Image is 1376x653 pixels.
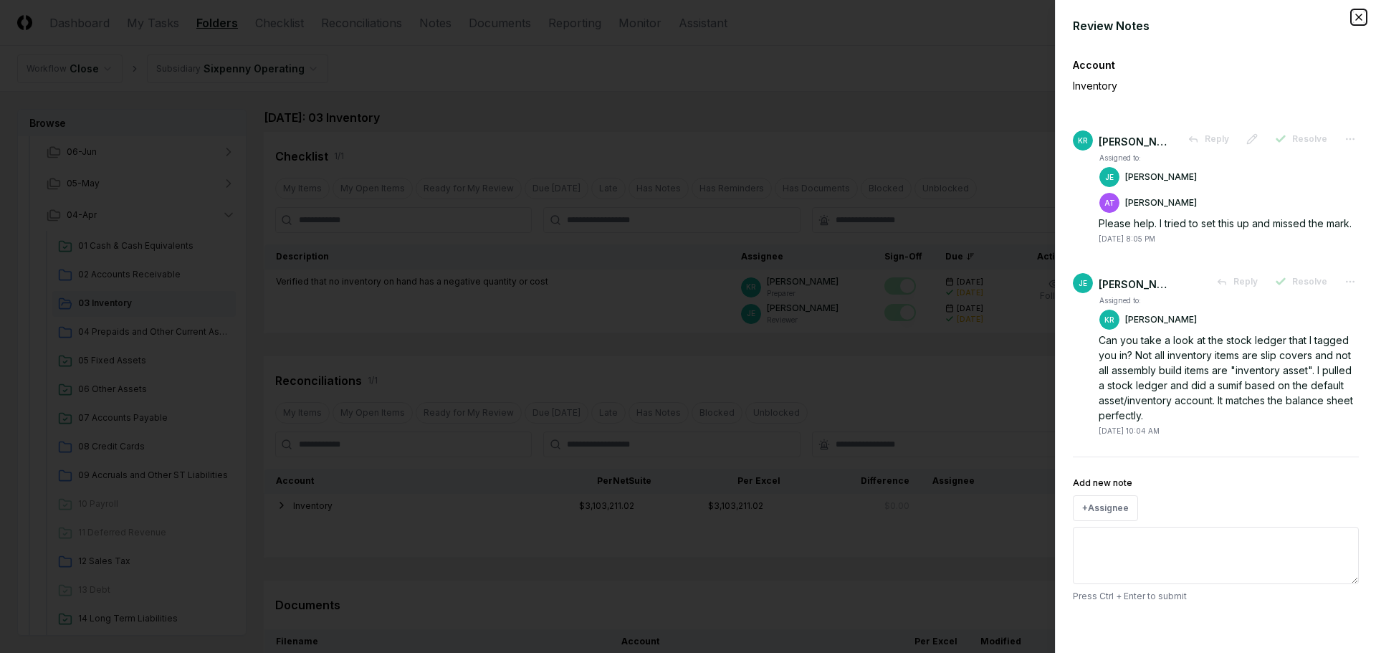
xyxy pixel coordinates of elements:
[1099,134,1170,149] div: [PERSON_NAME]
[1125,313,1197,326] p: [PERSON_NAME]
[1099,333,1359,423] div: Can you take a look at the stock ledger that I tagged you in? Not all inventory items are slip co...
[1105,172,1114,183] span: JE
[1266,269,1336,295] button: Resolve
[1266,126,1336,152] button: Resolve
[1099,234,1155,244] div: [DATE] 8:05 PM
[1079,278,1087,289] span: JE
[1208,269,1266,295] button: Reply
[1099,426,1160,437] div: [DATE] 10:04 AM
[1099,152,1198,164] td: Assigned to:
[1099,216,1359,231] div: Please help. I tried to set this up and missed the mark.
[1125,171,1197,183] p: [PERSON_NAME]
[1099,277,1170,292] div: [PERSON_NAME]
[1073,477,1132,488] label: Add new note
[1292,275,1327,288] span: Resolve
[1179,126,1238,152] button: Reply
[1073,78,1309,93] p: Inventory
[1073,495,1138,521] button: +Assignee
[1078,135,1088,146] span: KR
[1099,295,1198,307] td: Assigned to:
[1073,17,1359,34] div: Review Notes
[1073,57,1359,72] div: Account
[1104,315,1114,325] span: KR
[1104,198,1115,209] span: AT
[1125,196,1197,209] p: [PERSON_NAME]
[1073,590,1359,603] p: Press Ctrl + Enter to submit
[1292,133,1327,146] span: Resolve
